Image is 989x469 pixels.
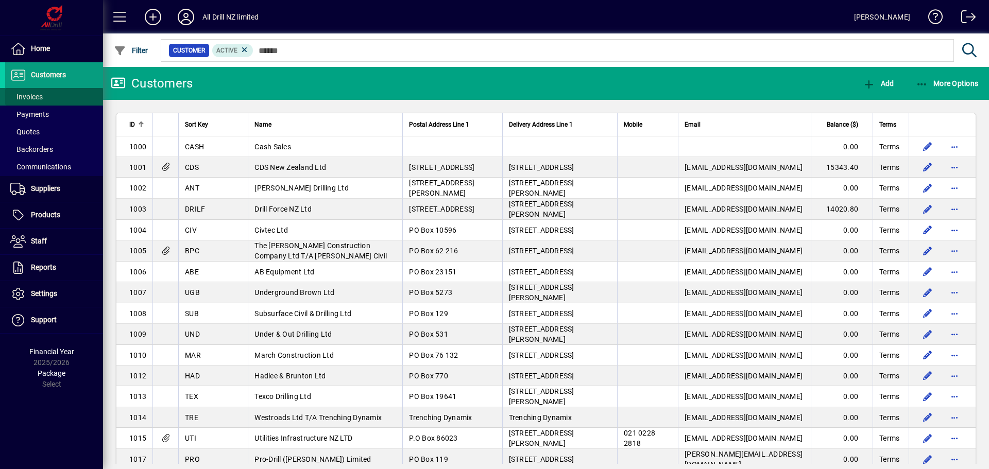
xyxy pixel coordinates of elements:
button: Edit [919,180,936,196]
span: PO Box 5273 [409,288,452,297]
span: ABE [185,268,199,276]
span: Terms [879,246,899,256]
span: Terms [879,225,899,235]
span: Active [216,47,237,54]
span: Pro-Drill ([PERSON_NAME]) Limited [254,455,371,463]
span: Drill Force NZ Ltd [254,205,312,213]
button: More options [946,159,963,176]
button: Profile [169,8,202,26]
span: [STREET_ADDRESS][PERSON_NAME] [509,200,574,218]
span: [STREET_ADDRESS][PERSON_NAME] [509,179,574,197]
span: [EMAIL_ADDRESS][DOMAIN_NAME] [685,226,803,234]
a: Reports [5,255,103,281]
span: [STREET_ADDRESS] [509,372,574,380]
span: Terms [879,454,899,464]
span: MAR [185,351,201,359]
span: [EMAIL_ADDRESS][DOMAIN_NAME] [685,288,803,297]
span: Sort Key [185,119,208,130]
span: Terms [879,371,899,381]
span: Terms [879,433,899,443]
span: [EMAIL_ADDRESS][DOMAIN_NAME] [685,413,803,422]
span: More Options [916,79,979,88]
span: HAD [185,372,200,380]
a: Communications [5,158,103,176]
button: Edit [919,222,936,238]
span: Balance ($) [827,119,858,130]
button: More options [946,368,963,384]
button: Add [860,74,896,93]
span: PO Box 10596 [409,226,456,234]
span: Terms [879,204,899,214]
span: [STREET_ADDRESS] [509,309,574,318]
span: Home [31,44,50,53]
button: Edit [919,284,936,301]
button: Edit [919,138,936,155]
td: 0.00 [811,386,873,407]
span: Trenching Dynamix [509,413,572,422]
button: More options [946,326,963,342]
span: 1017 [129,455,146,463]
button: Edit [919,430,936,446]
button: Edit [919,388,936,405]
td: 0.00 [811,407,873,428]
span: [STREET_ADDRESS] [509,268,574,276]
span: Mobile [624,119,642,130]
button: More options [946,347,963,363]
span: PO Box 62 216 [409,247,458,255]
span: Cash Sales [254,143,291,151]
div: [PERSON_NAME] [854,9,910,25]
span: [EMAIL_ADDRESS][DOMAIN_NAME] [685,205,803,213]
span: [EMAIL_ADDRESS][DOMAIN_NAME] [685,351,803,359]
span: 1007 [129,288,146,297]
span: Communications [10,163,71,171]
div: Mobile [624,119,672,130]
span: UGB [185,288,200,297]
span: 1002 [129,184,146,192]
span: March Construction Ltd [254,351,334,359]
span: Backorders [10,145,53,153]
span: Trenching Dynamix [409,413,472,422]
div: ID [129,119,146,130]
a: Products [5,202,103,228]
span: Delivery Address Line 1 [509,119,573,130]
span: ANT [185,184,199,192]
td: 15343.40 [811,157,873,178]
span: [EMAIL_ADDRESS][DOMAIN_NAME] [685,372,803,380]
td: 14020.80 [811,199,873,220]
span: PO Box 23151 [409,268,456,276]
span: Financial Year [29,348,74,356]
span: ID [129,119,135,130]
span: Terms [879,350,899,360]
span: Under & Out Drilling Ltd [254,330,332,338]
span: Staff [31,237,47,245]
span: Terms [879,287,899,298]
button: More options [946,284,963,301]
span: PO Box 129 [409,309,448,318]
span: PO Box 19641 [409,392,456,401]
span: CIV [185,226,197,234]
td: 0.00 [811,178,873,199]
td: 0.00 [811,303,873,324]
span: Filter [114,46,148,55]
span: 1012 [129,372,146,380]
span: [EMAIL_ADDRESS][DOMAIN_NAME] [685,392,803,401]
span: Subsurface Civil & Drilling Ltd [254,309,351,318]
td: 0.00 [811,428,873,449]
span: TRE [185,413,198,422]
a: Support [5,307,103,333]
button: More options [946,264,963,280]
span: The [PERSON_NAME] Construction Company Ltd T/A [PERSON_NAME] Civil [254,241,387,260]
td: 0.00 [811,282,873,303]
span: Utilities Infrastructure NZ LTD [254,434,352,442]
a: Settings [5,281,103,307]
button: Edit [919,201,936,217]
a: Home [5,36,103,62]
span: 1013 [129,392,146,401]
td: 0.00 [811,262,873,282]
span: [STREET_ADDRESS] [509,163,574,171]
button: Edit [919,368,936,384]
mat-chip: Activation Status: Active [212,44,253,57]
td: 0.00 [811,240,873,262]
a: Logout [953,2,976,36]
span: Terms [879,308,899,319]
